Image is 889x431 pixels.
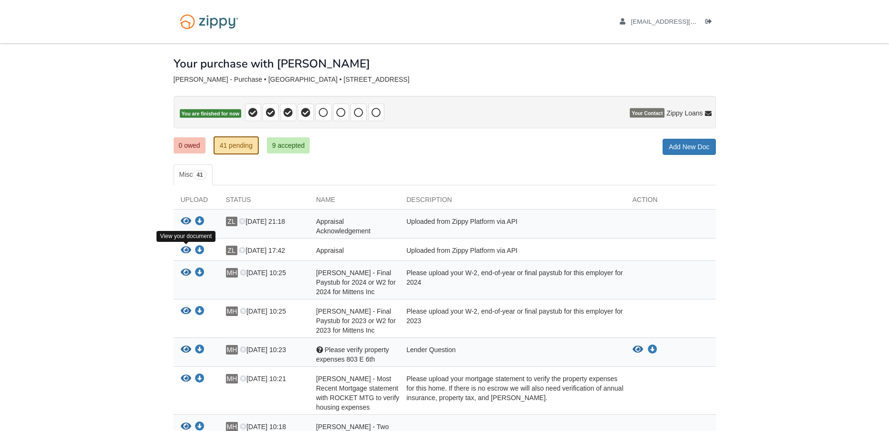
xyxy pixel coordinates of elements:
div: Uploaded from Zippy Platform via API [400,217,625,236]
span: melfort73@hotmail.com [631,18,740,25]
button: View Melanie Hockersmith - Final Paystub for 2023 or W2 for 2023 for Mittens Inc [181,306,191,316]
div: Status [219,195,309,209]
div: Please upload your W-2, end-of-year or final paystub for this employer for 2024 [400,268,625,297]
span: Zippy Loans [666,108,703,118]
button: View Appraisal Acknowledgement [181,217,191,227]
span: MH [226,374,238,383]
div: View your document [156,231,216,242]
span: [PERSON_NAME] - Final Paystub for 2024 or W2 for 2024 for Mittens Inc [316,269,396,296]
a: Add New Doc [663,139,716,155]
a: Download Please verify property expenses 803 E 6th [195,346,205,354]
button: View Appraisal [181,246,191,256]
span: [DATE] 21:18 [239,218,285,225]
span: Appraisal Acknowledgement [316,218,371,235]
span: ZL [226,217,237,226]
img: Logo [174,10,244,34]
a: Download Appraisal Acknowledgement [195,218,205,226]
div: [PERSON_NAME] - Purchase • [GEOGRAPHIC_DATA] • [STREET_ADDRESS] [174,76,716,84]
span: Your Contact [630,108,664,118]
button: View Please verify property expenses 803 E 6th [633,345,643,354]
span: [DATE] 10:23 [240,346,286,354]
a: 9 accepted [267,137,310,153]
span: [PERSON_NAME] - Most Recent Mortgage statement with ROCKET MTG to verify housing expenses [316,375,400,411]
a: Download Melanie Hockersmith - Final Paystub for 2024 or W2 for 2024 for Mittens Inc [195,269,205,277]
span: [DATE] 10:25 [240,307,286,315]
a: Download Melanie Hockersmith - Most Recent Mortgage statement with ROCKET MTG to verify housing e... [195,375,205,383]
a: Download Melanie Hockersmith - Two most recent paystubs for Mittens Inc - paystub2 [195,423,205,431]
button: View Please verify property expenses 803 E 6th [181,345,191,355]
span: 41 [193,170,206,180]
div: Description [400,195,625,209]
span: MH [226,268,238,278]
div: Please upload your mortgage statement to verify the property expenses for this home. If there is ... [400,374,625,412]
span: Appraisal [316,247,344,254]
div: Uploaded from Zippy Platform via API [400,246,625,258]
div: Lender Question [400,345,625,364]
span: MH [226,345,238,354]
span: ZL [226,246,237,255]
a: Download Please verify property expenses 803 E 6th [648,346,657,354]
span: [DATE] 10:25 [240,269,286,277]
a: edit profile [620,18,740,28]
div: Action [625,195,716,209]
button: View Melanie Hockersmith - Final Paystub for 2024 or W2 for 2024 for Mittens Inc [181,268,191,278]
span: [DATE] 10:18 [240,423,286,431]
span: [DATE] 17:42 [239,247,285,254]
div: Please upload your W-2, end-of-year or final paystub for this employer for 2023 [400,306,625,335]
span: MH [226,306,238,316]
a: Download Appraisal [195,247,205,255]
h1: Your purchase with [PERSON_NAME] [174,57,370,70]
span: [DATE] 10:21 [240,375,286,383]
span: You are finished for now [180,109,242,118]
button: View Melanie Hockersmith - Most Recent Mortgage statement with ROCKET MTG to verify housing expenses [181,374,191,384]
div: Name [309,195,400,209]
a: Log out [705,18,716,28]
span: [PERSON_NAME] - Final Paystub for 2023 or W2 for 2023 for Mittens Inc [316,307,396,334]
a: 0 owed [174,137,205,153]
a: 41 pending [214,136,259,154]
a: Misc [174,164,213,185]
a: Download Melanie Hockersmith - Final Paystub for 2023 or W2 for 2023 for Mittens Inc [195,308,205,316]
div: Upload [174,195,219,209]
span: Please verify property expenses 803 E 6th [316,346,389,363]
